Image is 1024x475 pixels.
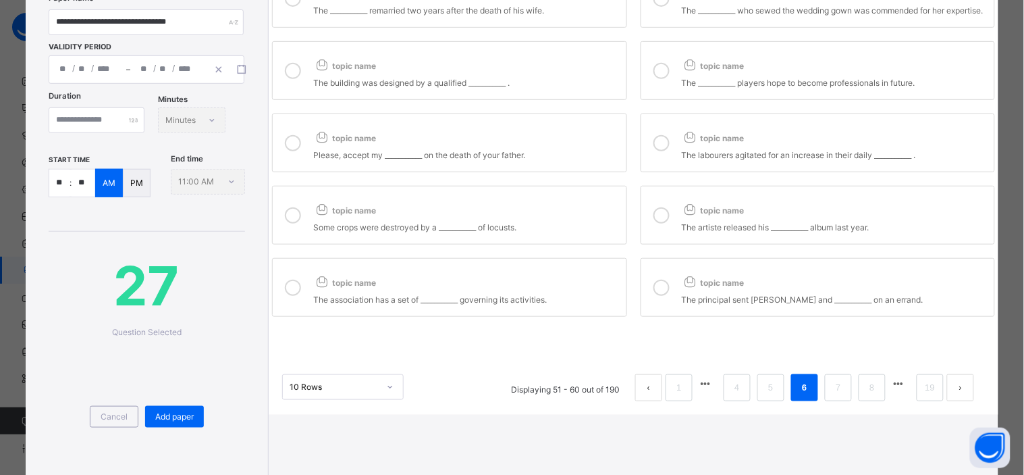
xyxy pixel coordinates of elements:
a: 19 [921,379,939,397]
span: topic name [313,61,376,71]
span: – [126,64,130,76]
li: 7 [825,374,852,401]
div: The ___________ who sewed the wedding gown was commended for her expertise. [682,1,988,17]
div: The labourers agitated for an increase in their daily ___________ . [682,146,988,161]
div: 10 Rows [290,381,379,393]
span: topic name [682,278,745,288]
span: topic name [682,61,745,71]
li: 下一页 [947,374,974,401]
span: / [153,62,156,74]
a: 6 [798,379,811,397]
div: The ___________ players hope to become professionals in future. [682,74,988,89]
span: topic name [313,133,376,143]
span: Validity Period [49,42,127,53]
span: Add paper [155,411,194,423]
a: 5 [764,379,777,397]
span: 27 [49,245,245,326]
li: 1 [666,374,693,401]
div: The building was designed by a qualified ___________ . [313,74,619,89]
a: 1 [672,379,685,397]
li: 19 [917,374,944,401]
li: 向前 5 页 [696,374,715,393]
button: prev page [635,374,662,401]
li: 8 [859,374,886,401]
span: topic name [682,133,745,143]
button: next page [947,374,974,401]
a: 4 [730,379,743,397]
span: End time [171,153,203,165]
span: topic name [313,205,376,216]
span: start time [49,155,90,164]
a: 7 [832,379,844,397]
div: The artiste released his ___________ album last year. [682,218,988,234]
button: Open asap [970,428,1010,468]
p: AM [103,177,115,189]
li: 上一页 [635,374,662,401]
span: / [91,62,94,74]
p: PM [130,177,143,189]
a: 8 [865,379,878,397]
li: Displaying 51 - 60 out of 190 [501,374,630,401]
label: Duration [49,91,81,102]
span: topic name [313,278,376,288]
li: 向后 5 页 [889,374,908,393]
div: The ___________ remarried two years after the death of his wife. [313,1,619,17]
div: Some crops were destroyed by a ___________ of locusts. [313,218,619,234]
span: / [72,62,75,74]
div: The principal sent [PERSON_NAME] and ___________ on an errand. [682,291,988,306]
li: 4 [724,374,751,401]
div: The association has a set of ___________ governing its activities. [313,291,619,306]
div: Please, accept my ___________ on the death of your father. [313,146,619,161]
p: : [70,177,72,189]
span: / [172,62,175,74]
span: Minutes [158,94,188,105]
li: 5 [757,374,784,401]
span: Question Selected [112,327,182,337]
span: topic name [682,205,745,216]
span: Cancel [101,411,128,423]
li: 6 [791,374,818,401]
